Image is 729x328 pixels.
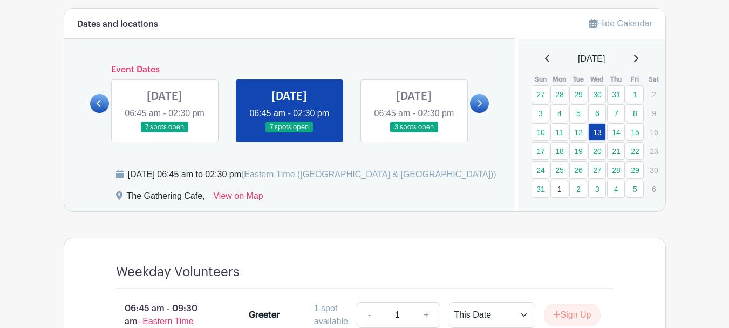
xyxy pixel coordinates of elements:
[531,74,550,85] th: Sun
[532,180,549,198] a: 31
[249,309,280,322] div: Greeter
[607,85,625,103] a: 31
[532,104,549,122] a: 3
[569,161,587,179] a: 26
[588,85,606,103] a: 30
[644,74,663,85] th: Sat
[128,168,496,181] div: [DATE] 06:45 am to 02:30 pm
[241,170,496,179] span: (Eastern Time ([GEOGRAPHIC_DATA] & [GEOGRAPHIC_DATA]))
[532,123,549,141] a: 10
[550,161,568,179] a: 25
[314,302,348,328] div: 1 spot available
[550,142,568,160] a: 18
[626,104,644,122] a: 8
[127,190,205,207] div: The Gathering Cafe,
[607,142,625,160] a: 21
[532,142,549,160] a: 17
[626,85,644,103] a: 1
[626,180,644,198] a: 5
[607,180,625,198] a: 4
[589,19,652,28] a: Hide Calendar
[532,161,549,179] a: 24
[544,304,601,326] button: Sign Up
[588,180,606,198] a: 3
[645,143,663,159] p: 23
[413,302,440,328] a: +
[550,104,568,122] a: 4
[645,86,663,103] p: 2
[588,123,606,141] a: 13
[626,161,644,179] a: 29
[645,180,663,197] p: 6
[607,123,625,141] a: 14
[213,190,263,207] a: View on Map
[588,161,606,179] a: 27
[569,74,588,85] th: Tue
[109,65,471,75] h6: Event Dates
[77,19,158,30] h6: Dates and locations
[116,264,240,280] h4: Weekday Volunteers
[532,85,549,103] a: 27
[626,142,644,160] a: 22
[569,180,587,198] a: 2
[588,74,607,85] th: Wed
[550,123,568,141] a: 11
[607,74,625,85] th: Thu
[645,105,663,122] p: 9
[645,124,663,140] p: 16
[569,123,587,141] a: 12
[550,180,568,198] a: 1
[588,142,606,160] a: 20
[569,142,587,160] a: 19
[569,104,587,122] a: 5
[578,52,605,65] span: [DATE]
[607,104,625,122] a: 7
[607,161,625,179] a: 28
[588,104,606,122] a: 6
[357,302,381,328] a: -
[550,85,568,103] a: 28
[626,123,644,141] a: 15
[569,85,587,103] a: 29
[645,162,663,178] p: 30
[550,74,569,85] th: Mon
[625,74,644,85] th: Fri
